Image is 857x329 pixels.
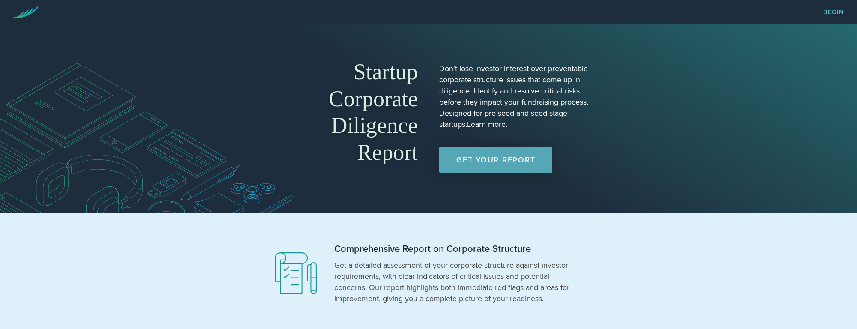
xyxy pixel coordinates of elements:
a: Begin [823,9,844,15]
a: Learn more. [467,120,507,129]
h2: Comprehensive Report on Corporate Structure [334,243,574,255]
h1: Startup Corporate Diligence Report [266,59,418,166]
p: Don't lose investor interest over preventable corporate structure issues that come up in diligenc... [439,63,591,130]
p: Get a detailed assessment of your corporate structure against investor requirements, with clear i... [334,260,574,304]
a: Get Your Report [439,147,552,173]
